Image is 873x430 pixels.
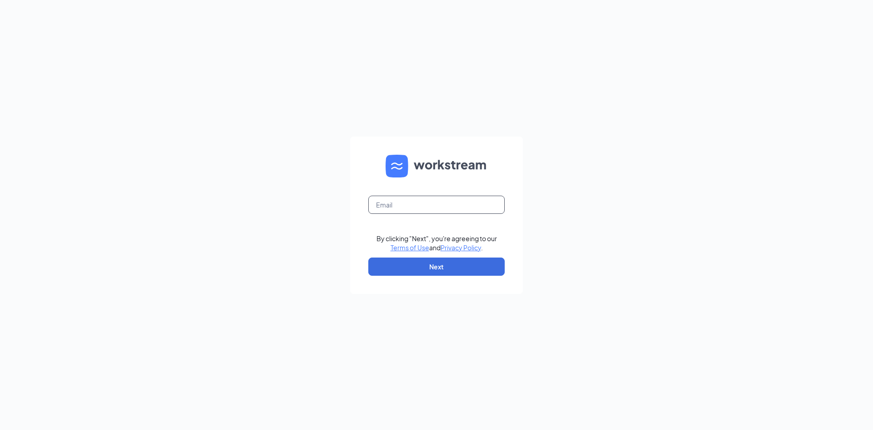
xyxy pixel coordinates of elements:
[386,155,487,177] img: WS logo and Workstream text
[391,243,429,252] a: Terms of Use
[441,243,481,252] a: Privacy Policy
[368,196,505,214] input: Email
[376,234,497,252] div: By clicking "Next", you're agreeing to our and .
[368,258,505,276] button: Next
